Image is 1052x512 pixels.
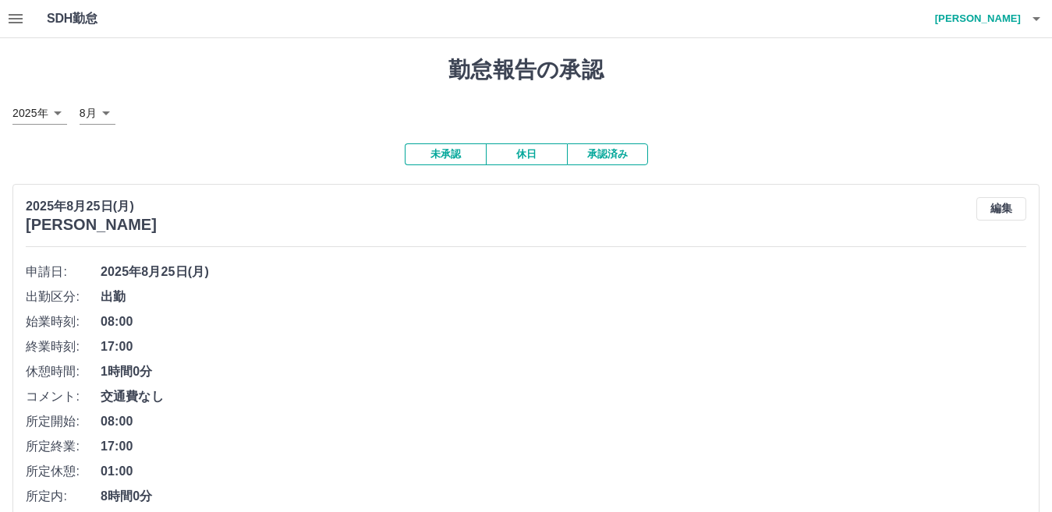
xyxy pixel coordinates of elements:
[26,387,101,406] span: コメント:
[80,102,115,125] div: 8月
[976,197,1026,221] button: 編集
[26,288,101,306] span: 出勤区分:
[101,487,1026,506] span: 8時間0分
[26,412,101,431] span: 所定開始:
[26,437,101,456] span: 所定終業:
[26,263,101,281] span: 申請日:
[26,312,101,331] span: 始業時刻:
[486,143,567,165] button: 休日
[405,143,486,165] button: 未承認
[26,337,101,356] span: 終業時刻:
[101,387,1026,406] span: 交通費なし
[26,197,157,216] p: 2025年8月25日(月)
[101,337,1026,356] span: 17:00
[101,312,1026,331] span: 08:00
[101,462,1026,481] span: 01:00
[12,102,67,125] div: 2025年
[26,462,101,481] span: 所定休憩:
[26,487,101,506] span: 所定内:
[101,362,1026,381] span: 1時間0分
[567,143,648,165] button: 承認済み
[101,263,1026,281] span: 2025年8月25日(月)
[101,288,1026,306] span: 出勤
[101,412,1026,431] span: 08:00
[12,57,1040,83] h1: 勤怠報告の承認
[101,437,1026,456] span: 17:00
[26,216,157,234] h3: [PERSON_NAME]
[26,362,101,381] span: 休憩時間:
